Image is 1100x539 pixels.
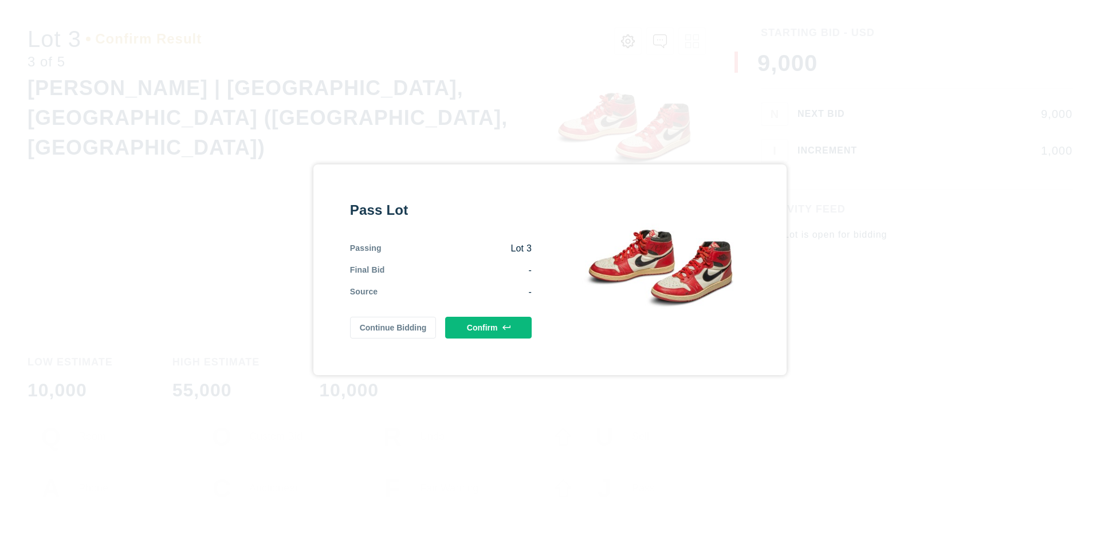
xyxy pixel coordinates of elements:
[350,264,385,277] div: Final Bid
[382,242,532,255] div: Lot 3
[385,264,532,277] div: -
[350,286,378,298] div: Source
[350,201,532,219] div: Pass Lot
[350,317,437,339] button: Continue Bidding
[378,286,532,298] div: -
[350,242,382,255] div: Passing
[445,317,532,339] button: Confirm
